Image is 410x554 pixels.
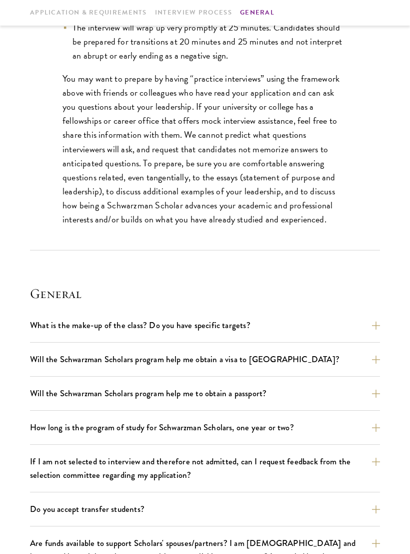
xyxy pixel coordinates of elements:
button: Will the Schwarzman Scholars program help me obtain a visa to [GEOGRAPHIC_DATA]? [30,351,380,368]
li: The interview will wrap up very promptly at 25 minutes. Candidates should be prepared for transit... [62,21,347,63]
button: Will the Schwarzman Scholars program help me to obtain a passport? [30,385,380,402]
h4: General [30,286,380,302]
a: Interview Process [155,8,232,18]
button: How long is the program of study for Schwarzman Scholars, one year or two? [30,419,380,436]
p: You may want to prepare by having “practice interviews” using the framework above with friends or... [62,72,347,226]
a: Application & Requirements [30,8,147,18]
button: If I am not selected to interview and therefore not admitted, can I request feedback from the sel... [30,453,380,484]
a: General [240,8,274,18]
button: Do you accept transfer students? [30,500,380,518]
button: What is the make-up of the class? Do you have specific targets? [30,317,380,334]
